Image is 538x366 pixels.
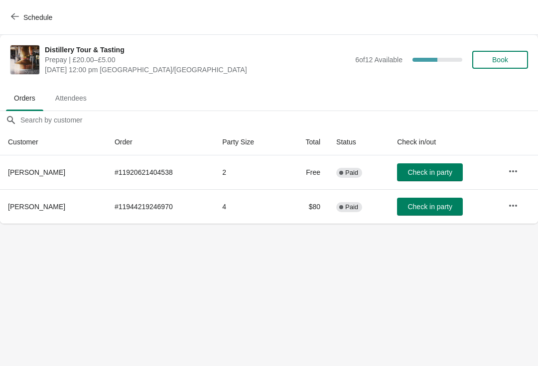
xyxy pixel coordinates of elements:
input: Search by customer [20,111,538,129]
img: Distillery Tour & Tasting [10,45,39,74]
span: [DATE] 12:00 pm [GEOGRAPHIC_DATA]/[GEOGRAPHIC_DATA] [45,65,350,75]
span: 6 of 12 Available [355,56,403,64]
span: Paid [345,203,358,211]
td: Free [284,155,329,189]
td: # 11920621404538 [107,155,214,189]
td: 2 [214,155,283,189]
span: Orders [6,89,43,107]
th: Total [284,129,329,155]
th: Check in/out [389,129,500,155]
td: 4 [214,189,283,224]
button: Check in party [397,198,463,216]
button: Schedule [5,8,60,26]
button: Book [472,51,528,69]
span: [PERSON_NAME] [8,203,65,211]
span: Check in party [407,168,452,176]
th: Party Size [214,129,283,155]
span: Schedule [23,13,52,21]
th: Order [107,129,214,155]
span: Book [492,56,508,64]
button: Check in party [397,163,463,181]
th: Status [328,129,389,155]
span: Paid [345,169,358,177]
span: [PERSON_NAME] [8,168,65,176]
span: Attendees [47,89,95,107]
span: Distillery Tour & Tasting [45,45,350,55]
span: Prepay | £20.00–£5.00 [45,55,350,65]
td: # 11944219246970 [107,189,214,224]
td: $80 [284,189,329,224]
span: Check in party [407,203,452,211]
